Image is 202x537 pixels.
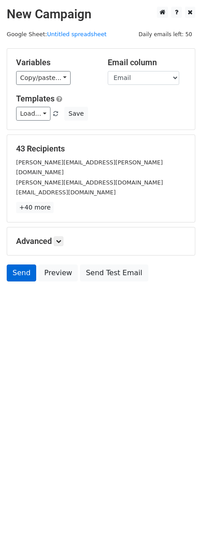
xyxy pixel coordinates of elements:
h2: New Campaign [7,7,195,22]
small: [PERSON_NAME][EMAIL_ADDRESS][DOMAIN_NAME] [16,179,163,186]
a: +40 more [16,202,54,213]
button: Save [64,107,88,121]
h5: 43 Recipients [16,144,186,154]
a: Send [7,264,36,281]
a: Daily emails left: 50 [135,31,195,38]
span: Daily emails left: 50 [135,29,195,39]
a: Untitled spreadsheet [47,31,106,38]
small: [EMAIL_ADDRESS][DOMAIN_NAME] [16,189,116,196]
a: Templates [16,94,55,103]
small: [PERSON_NAME][EMAIL_ADDRESS][PERSON_NAME][DOMAIN_NAME] [16,159,163,176]
h5: Advanced [16,236,186,246]
small: Google Sheet: [7,31,107,38]
a: Load... [16,107,50,121]
a: Preview [38,264,78,281]
a: Send Test Email [80,264,148,281]
h5: Variables [16,58,94,67]
a: Copy/paste... [16,71,71,85]
iframe: Chat Widget [157,494,202,537]
h5: Email column [108,58,186,67]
